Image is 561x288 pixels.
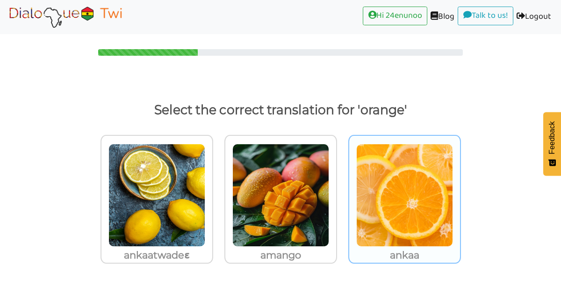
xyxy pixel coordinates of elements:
[101,247,212,264] p: ankaatwadeɛ
[14,99,547,121] p: Select the correct translation for 'orange'
[232,144,329,247] img: mango.jpg
[548,121,556,154] span: Feedback
[349,247,460,264] p: ankaa
[356,144,453,247] img: ankaa.png
[543,112,561,176] button: Feedback - Show survey
[363,7,427,25] a: Hi 24enunoo
[225,247,336,264] p: amango
[108,144,205,247] img: lemon.jpeg
[513,7,554,28] a: Logout
[458,7,513,25] a: Talk to us!
[427,7,458,28] a: Blog
[7,5,124,29] img: Select Course Page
